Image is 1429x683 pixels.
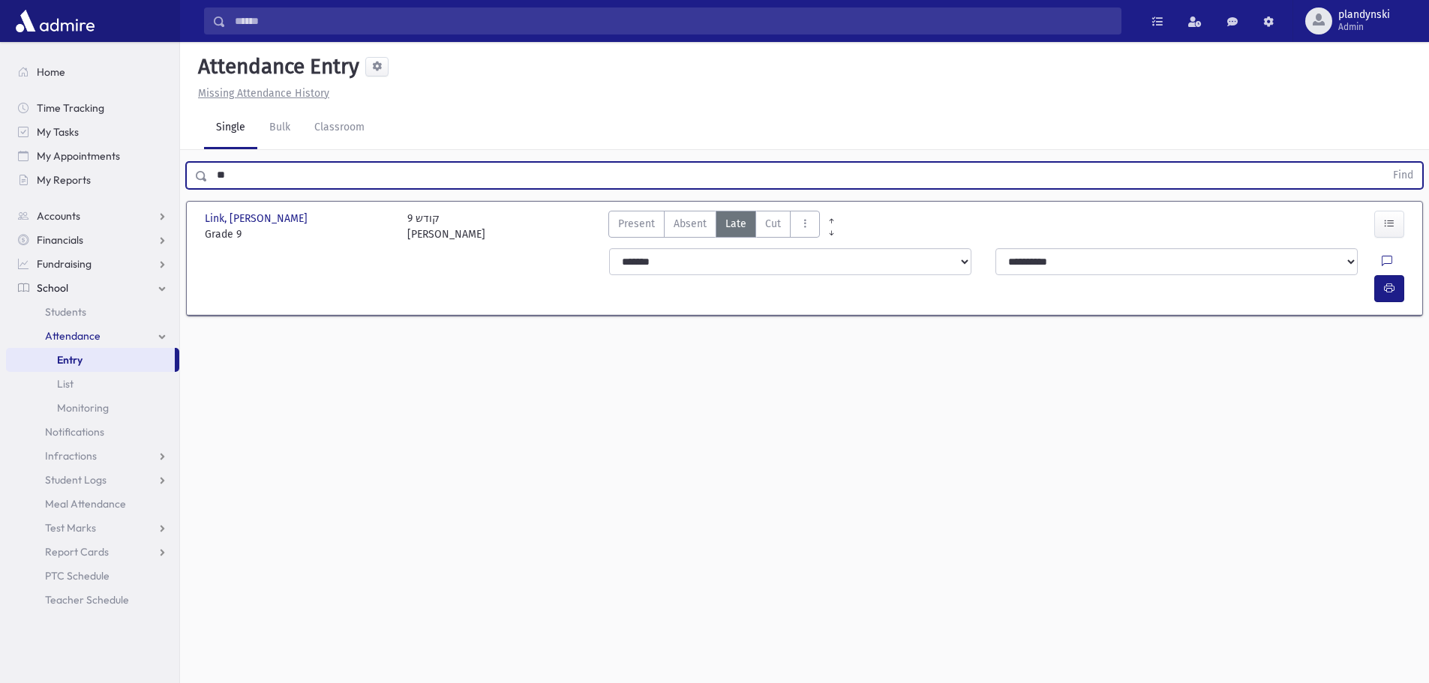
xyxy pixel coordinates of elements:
[6,372,179,396] a: List
[198,87,329,100] u: Missing Attendance History
[204,107,257,149] a: Single
[45,473,107,487] span: Student Logs
[1384,163,1422,188] button: Find
[45,449,97,463] span: Infractions
[6,468,179,492] a: Student Logs
[45,569,110,583] span: PTC Schedule
[45,497,126,511] span: Meal Attendance
[37,101,104,115] span: Time Tracking
[6,300,179,324] a: Students
[302,107,377,149] a: Classroom
[6,516,179,540] a: Test Marks
[37,149,120,163] span: My Appointments
[6,348,175,372] a: Entry
[37,257,92,271] span: Fundraising
[205,211,311,226] span: Link, [PERSON_NAME]
[226,7,1121,34] input: Search
[192,87,329,100] a: Missing Attendance History
[257,107,302,149] a: Bulk
[6,60,179,84] a: Home
[6,120,179,144] a: My Tasks
[608,211,820,242] div: AttTypes
[674,216,707,232] span: Absent
[45,593,129,607] span: Teacher Schedule
[6,168,179,192] a: My Reports
[37,233,83,247] span: Financials
[57,353,83,367] span: Entry
[725,216,746,232] span: Late
[6,96,179,120] a: Time Tracking
[6,396,179,420] a: Monitoring
[1338,21,1390,33] span: Admin
[45,425,104,439] span: Notifications
[6,252,179,276] a: Fundraising
[1338,9,1390,21] span: plandynski
[57,401,109,415] span: Monitoring
[37,281,68,295] span: School
[12,6,98,36] img: AdmirePro
[37,173,91,187] span: My Reports
[37,65,65,79] span: Home
[45,521,96,535] span: Test Marks
[6,276,179,300] a: School
[45,329,101,343] span: Attendance
[45,545,109,559] span: Report Cards
[6,144,179,168] a: My Appointments
[6,324,179,348] a: Attendance
[192,54,359,79] h5: Attendance Entry
[6,588,179,612] a: Teacher Schedule
[6,420,179,444] a: Notifications
[765,216,781,232] span: Cut
[37,209,80,223] span: Accounts
[407,211,485,242] div: 9 קודש [PERSON_NAME]
[37,125,79,139] span: My Tasks
[6,492,179,516] a: Meal Attendance
[6,540,179,564] a: Report Cards
[6,228,179,252] a: Financials
[57,377,74,391] span: List
[6,204,179,228] a: Accounts
[618,216,655,232] span: Present
[6,564,179,588] a: PTC Schedule
[6,444,179,468] a: Infractions
[205,226,392,242] span: Grade 9
[45,305,86,319] span: Students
